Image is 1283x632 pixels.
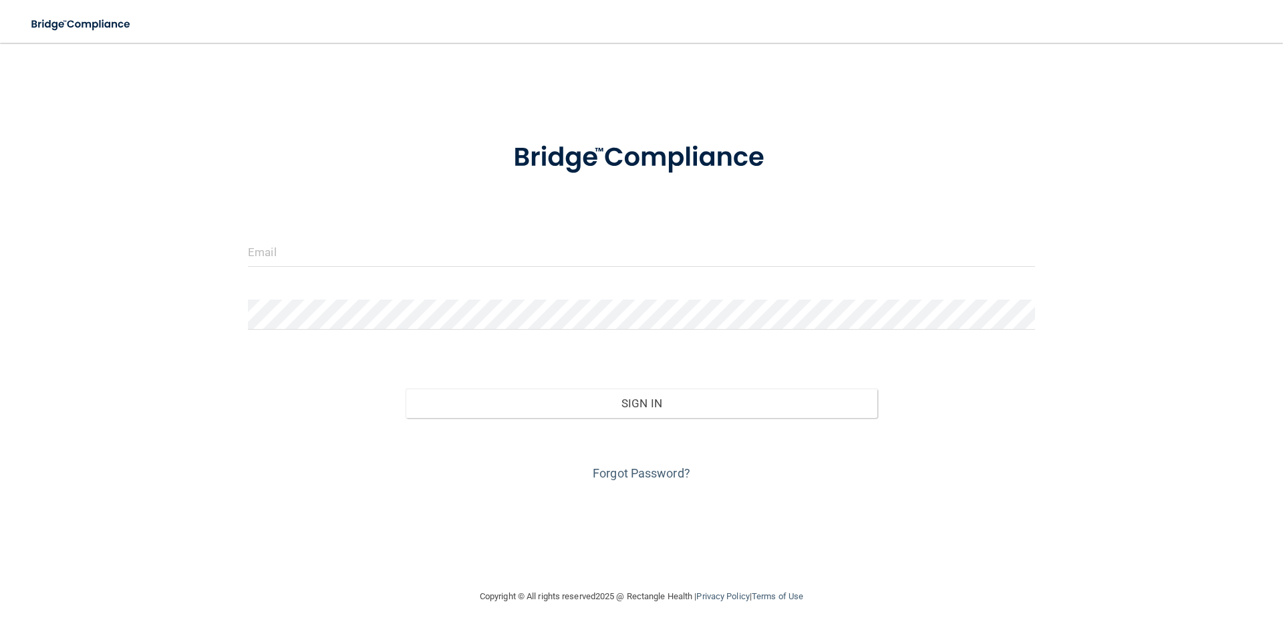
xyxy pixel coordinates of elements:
[696,591,749,601] a: Privacy Policy
[752,591,803,601] a: Terms of Use
[20,11,143,38] img: bridge_compliance_login_screen.278c3ca4.svg
[406,389,878,418] button: Sign In
[486,123,797,193] img: bridge_compliance_login_screen.278c3ca4.svg
[248,237,1035,267] input: Email
[593,466,690,480] a: Forgot Password?
[398,575,885,618] div: Copyright © All rights reserved 2025 @ Rectangle Health | |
